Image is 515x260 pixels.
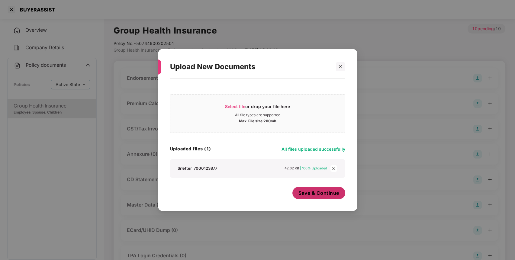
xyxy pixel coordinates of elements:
span: close [330,165,337,172]
div: or drop your file here [225,104,290,113]
button: Save & Continue [292,187,345,199]
h4: Uploaded files (1) [170,146,211,152]
div: Srletter_7000123877 [178,165,217,171]
span: Select fileor drop your file hereAll file types are supportedMax. File size 200mb [170,99,345,128]
span: Save & Continue [298,190,339,196]
span: Select file [225,104,245,109]
div: Max. File size 200mb [239,117,276,124]
span: | 100% Uploaded [300,166,327,170]
span: All files uploaded successfully [282,146,345,152]
div: All file types are supported [235,113,280,117]
span: close [338,65,343,69]
div: Upload New Documents [170,55,331,79]
span: 42.62 KB [285,166,299,170]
